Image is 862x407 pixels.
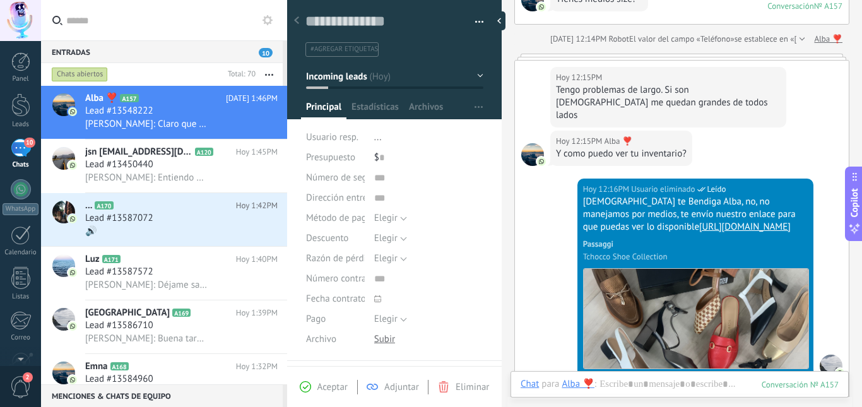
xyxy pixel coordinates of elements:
[85,279,208,291] span: [PERSON_NAME]: Déjame saber cual te gusta y te ayudo con tu compra
[306,213,372,223] span: Método de pago
[556,71,605,84] div: Hoy 12:15PM
[41,86,287,139] a: avatariconAlba ❣️A157[DATE] 1:46PMLead #13548222[PERSON_NAME]: Claro que sí, quedamos atentos!
[85,373,153,386] span: Lead #13584960
[68,161,77,170] img: icon
[3,334,39,342] div: Correo
[374,252,398,264] span: Elegir
[85,199,92,212] span: ...
[306,173,403,182] span: Número de seguimiento
[629,33,735,45] span: El valor del campo «Teléfono»
[102,255,121,263] span: A171
[306,294,366,304] span: Fecha contrato
[306,274,374,283] span: Número contrato
[374,148,483,168] div: $
[762,379,839,390] div: 157
[85,319,153,332] span: Lead #13586710
[556,135,605,148] div: Hoy 12:15PM
[85,212,153,225] span: Lead #13587072
[68,215,77,223] img: icon
[85,360,108,373] span: Emna
[374,232,398,244] span: Elegir
[195,148,213,156] span: A120
[85,92,117,105] span: Alba ❣️
[306,249,365,269] div: Razón de pérdida
[374,309,407,329] button: Elegir
[306,208,365,228] div: Método de pago
[306,193,377,203] span: Dirección entrega
[236,360,278,373] span: Hoy 1:32PM
[85,253,100,266] span: Luz
[374,228,407,249] button: Elegir
[41,40,283,63] div: Entradas
[707,183,726,196] span: Leído
[306,101,341,119] span: Principal
[95,201,113,209] span: A170
[23,372,33,382] span: 2
[814,1,842,11] div: № A157
[41,193,287,246] a: avataricon...A170Hoy 1:42PMLead #13587072🔊
[306,254,376,263] span: Razón de pérdida
[41,384,283,407] div: Menciones & Chats de equipo
[172,309,191,317] span: A169
[41,354,287,407] a: avatariconEmnaA168Hoy 1:32PMLead #13584960
[374,249,407,269] button: Elegir
[374,131,382,143] span: ...
[68,107,77,116] img: icon
[85,307,170,319] span: [GEOGRAPHIC_DATA]
[556,148,687,160] div: Y como puedo ver tu inventario?
[351,101,399,119] span: Estadísticas
[583,196,808,233] div: [DEMOGRAPHIC_DATA] te Bendiga Alba, no, no manejamos por medios, te envío nuestro enlace para que...
[583,183,632,196] div: Hoy 12:16PM
[41,300,287,353] a: avataricon[GEOGRAPHIC_DATA]A169Hoy 1:39PMLead #13586710[PERSON_NAME]: Buena tarde , Dios te bendi...
[848,188,861,217] span: Copilot
[236,199,278,212] span: Hoy 1:42PM
[68,375,77,384] img: icon
[3,249,39,257] div: Calendario
[85,172,208,184] span: [PERSON_NAME]: Entiendo pero quiero darte un poco más información Fabricados en [GEOGRAPHIC_DATA]...
[3,293,39,301] div: Listas
[236,146,278,158] span: Hoy 1:45PM
[583,239,613,249] a: Passaggi
[85,118,208,130] span: [PERSON_NAME]: Claro que sí, quedamos atentos!
[24,138,35,148] span: 10
[317,381,348,393] span: Aceptar
[3,161,39,169] div: Chats
[306,188,365,208] div: Dirección entrega
[259,48,273,57] span: 10
[310,45,378,54] span: #agregar etiquetas
[306,233,348,243] span: Descuento
[306,309,365,329] div: Pago
[699,221,791,233] a: [URL][DOMAIN_NAME]
[85,266,153,278] span: Lead #13587572
[3,203,38,215] div: WhatsApp
[374,212,398,224] span: Elegir
[85,105,153,117] span: Lead #13548222
[306,269,365,289] div: Número contrato
[550,33,608,45] div: [DATE] 12:14PM
[556,84,781,122] div: Tengo problemas de largo. Si son [DEMOGRAPHIC_DATA] me quedan grandes de todos lados
[456,381,489,393] span: Eliminar
[236,253,278,266] span: Hoy 1:40PM
[236,307,278,319] span: Hoy 1:39PM
[41,247,287,300] a: avatariconLuzA171Hoy 1:40PMLead #13587572[PERSON_NAME]: Déjame saber cual te gusta y te ayudo con...
[226,92,278,105] span: [DATE] 1:46PM
[85,333,208,345] span: [PERSON_NAME]: Buena tarde , Dios te bendiga, espero estés muy bien, y sea un día bendecido y glo...
[306,334,336,344] span: Archivo
[85,158,153,171] span: Lead #13450440
[41,139,287,192] a: avatariconjsn [EMAIL_ADDRESS][DOMAIN_NAME]A120Hoy 1:45PMLead #13450440[PERSON_NAME]: Entiendo per...
[68,322,77,331] img: icon
[223,68,256,81] div: Total: 70
[306,289,365,309] div: Fecha contrato
[521,143,544,166] span: Alba ❣️
[631,183,695,196] span: Usuario eliminado
[85,225,97,237] span: 🔊
[120,94,138,102] span: A157
[583,251,809,263] span: Tchocco Shoe Collection
[493,11,505,30] div: Ocultar
[306,127,365,148] div: Usuario resp.
[537,3,546,11] img: com.amocrm.amocrmwa.svg
[68,268,77,277] img: icon
[110,362,129,370] span: A168
[374,313,398,325] span: Elegir
[306,228,365,249] div: Descuento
